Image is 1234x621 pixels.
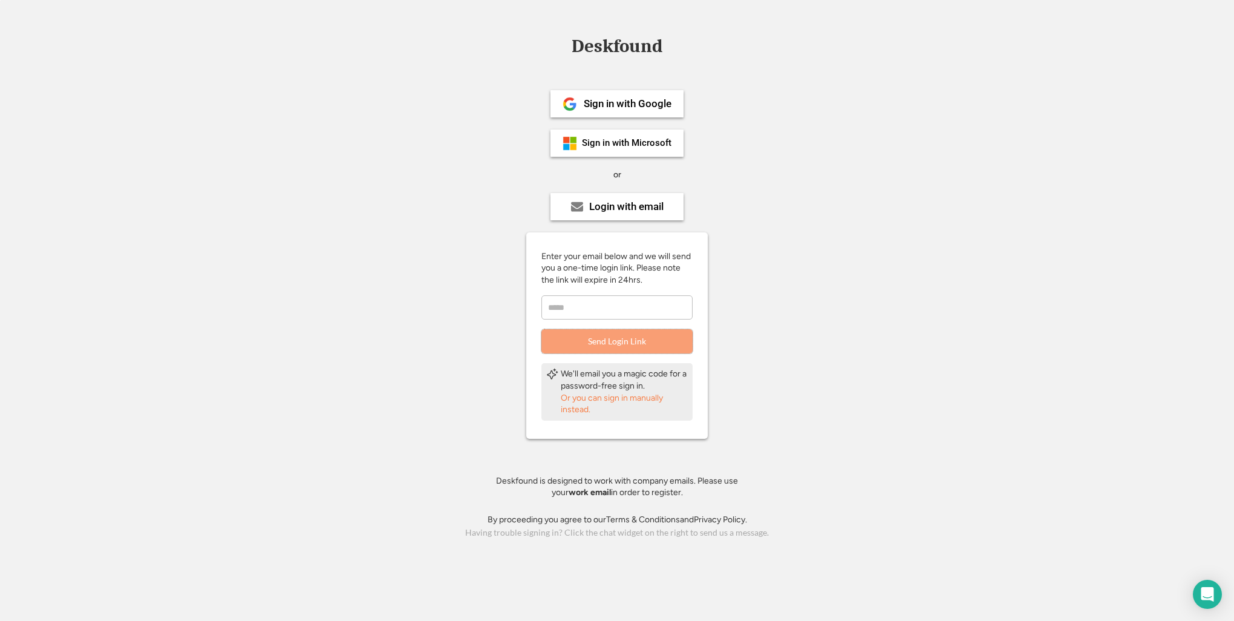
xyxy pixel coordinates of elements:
[569,487,611,498] strong: work email
[606,514,680,525] a: Terms & Conditions
[1193,580,1222,609] div: Open Intercom Messenger
[561,368,688,392] div: We'll email you a magic code for a password-free sign in.
[488,514,747,526] div: By proceeding you agree to our and
[694,514,747,525] a: Privacy Policy.
[589,202,664,212] div: Login with email
[563,97,577,111] img: 1024px-Google__G__Logo.svg.png
[541,329,693,353] button: Send Login Link
[582,139,671,148] div: Sign in with Microsoft
[541,251,693,286] div: Enter your email below and we will send you a one-time login link. Please note the link will expi...
[613,169,621,181] div: or
[584,99,671,109] div: Sign in with Google
[561,392,688,416] div: Or you can sign in manually instead.
[566,37,668,56] div: Deskfound
[481,475,753,499] div: Deskfound is designed to work with company emails. Please use your in order to register.
[563,136,577,151] img: ms-symbollockup_mssymbol_19.png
